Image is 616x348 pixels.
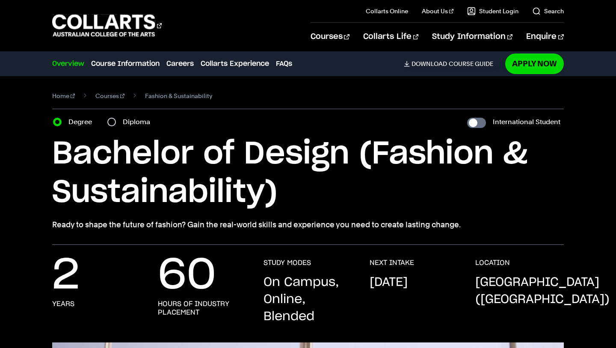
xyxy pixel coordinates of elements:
[264,274,352,325] p: On Campus, Online, Blended
[158,259,216,293] p: 60
[467,7,518,15] a: Student Login
[52,135,563,212] h1: Bachelor of Design (Fashion & Sustainability)
[91,59,160,69] a: Course Information
[532,7,564,15] a: Search
[432,23,512,51] a: Study Information
[201,59,269,69] a: Collarts Experience
[370,259,414,267] h3: NEXT INTAKE
[166,59,194,69] a: Careers
[52,90,75,102] a: Home
[52,219,563,231] p: Ready to shape the future of fashion? Gain the real-world skills and experience you need to creat...
[145,90,212,102] span: Fashion & Sustainability
[95,90,124,102] a: Courses
[68,116,97,128] label: Degree
[123,116,155,128] label: Diploma
[52,13,162,38] div: Go to homepage
[412,60,447,68] span: Download
[493,116,560,128] label: International Student
[422,7,453,15] a: About Us
[276,59,292,69] a: FAQs
[366,7,408,15] a: Collarts Online
[158,300,246,317] h3: hours of industry placement
[363,23,418,51] a: Collarts Life
[52,59,84,69] a: Overview
[370,274,408,291] p: [DATE]
[52,300,74,308] h3: years
[52,259,80,293] p: 2
[526,23,563,51] a: Enquire
[505,54,564,74] a: Apply Now
[475,259,510,267] h3: LOCATION
[404,60,500,68] a: DownloadCourse Guide
[264,259,311,267] h3: STUDY MODES
[311,23,349,51] a: Courses
[475,274,610,308] p: [GEOGRAPHIC_DATA] ([GEOGRAPHIC_DATA])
